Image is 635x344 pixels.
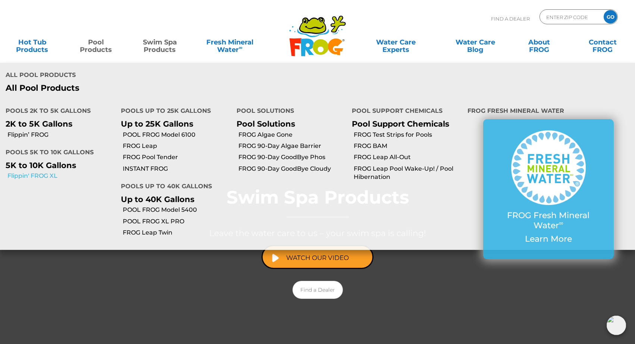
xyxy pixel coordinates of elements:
a: Watch Our Video [262,245,373,269]
h4: FROG Fresh Mineral Water [467,104,629,119]
a: FROG Leap Pool Wake-Up! / Pool Hibernation [354,165,462,182]
img: openIcon [607,316,626,335]
a: Pool Solutions [237,119,295,128]
a: ContactFROG [578,35,628,50]
a: AboutFROG [514,35,564,50]
a: FROG 90-Day Algae Barrier [238,142,346,150]
a: Fresh MineralWater∞ [199,35,261,50]
sup: ∞ [559,219,563,227]
p: Up to 40K Gallons [121,195,225,204]
a: Find a Dealer [293,281,343,299]
a: FROG Algae Gone [238,131,346,139]
a: FROG Test Strips for Pools [354,131,462,139]
a: FROG Leap All-Out [354,153,462,161]
p: Learn More [498,234,599,244]
h4: All Pool Products [6,68,312,83]
a: FROG Leap Twin [123,229,231,237]
a: Water CareExperts [356,35,436,50]
p: FROG Fresh Mineral Water [498,211,599,230]
a: All Pool Products [6,83,312,93]
a: FROG Fresh Mineral Water∞ Learn More [498,130,599,248]
p: Find A Dealer [491,9,530,28]
a: POOL FROG Model 6100 [123,131,231,139]
a: Hot TubProducts [7,35,57,50]
input: GO [604,10,617,24]
a: FROG Pool Tender [123,153,231,161]
a: INSTANT FROG [123,165,231,173]
h4: Pools up to 40K Gallons [121,180,225,195]
h4: Pools up to 25K Gallons [121,104,225,119]
p: 2K to 5K Gallons [6,119,110,128]
a: POOL FROG Model 5400 [123,206,231,214]
p: Up to 25K Gallons [121,119,225,128]
h4: Pool Support Chemicals [352,104,456,119]
h4: Pools 2K to 5K Gallons [6,104,110,119]
sup: ∞ [239,44,243,50]
a: FROG 90-Day GoodBye Cloudy [238,165,346,173]
h4: Pools 5K to 10K Gallons [6,146,110,161]
h4: Pool Solutions [237,104,341,119]
a: Flippin' FROG XL [7,172,115,180]
a: Swim SpaProducts [135,35,185,50]
a: Water CareBlog [450,35,500,50]
a: FROG Leap [123,142,231,150]
a: FROG BAM [354,142,462,150]
a: PoolProducts [71,35,121,50]
a: Flippin’ FROG [7,131,115,139]
input: Zip Code Form [545,12,596,22]
a: FROG 90-Day GoodBye Phos [238,153,346,161]
p: Pool Support Chemicals [352,119,456,128]
a: POOL FROG XL PRO [123,217,231,226]
p: 5K to 10K Gallons [6,161,110,170]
